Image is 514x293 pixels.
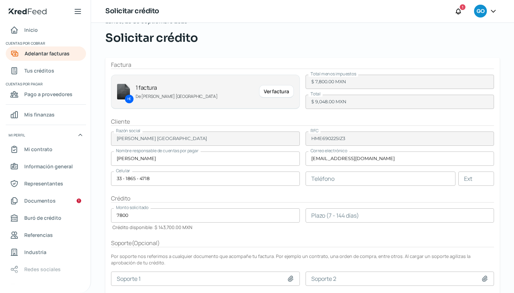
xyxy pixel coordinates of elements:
[111,194,494,203] div: Crédito
[477,7,484,16] span: GO
[6,81,85,87] span: Cuentas por pagar
[24,196,56,205] span: Documentos
[127,96,131,102] p: HE
[136,83,253,93] p: 1 factura
[111,253,494,266] div: Por soporte nos referimos a cualquier documento que acompañe tu factura. Por ejemplo un contrato,...
[24,265,61,274] span: Redes sociales
[24,25,38,34] span: Inicio
[24,90,72,99] span: Pago a proveedores
[25,49,70,58] span: Adelantar facturas
[116,168,130,174] span: Celular
[9,132,25,138] span: Mi perfil
[111,61,494,69] div: Factura
[462,4,463,10] span: 1
[6,177,86,191] a: Representantes
[6,262,86,277] a: Redes sociales
[105,6,159,16] h1: Solicitar crédito
[259,85,293,98] div: Ver factura
[6,142,86,157] a: Mi contrato
[24,248,46,257] span: Industria
[116,148,198,154] span: Nombre responsable de cuentas por pagar
[6,211,86,225] a: Buró de crédito
[6,40,85,46] span: Cuentas por cobrar
[311,71,356,77] span: Total menos impuestos
[24,110,55,119] span: Mis finanzas
[116,128,140,134] span: Razón social
[24,213,61,222] span: Buró de crédito
[105,29,198,46] span: Solicitar crédito
[6,228,86,242] a: Referencias
[111,118,494,126] div: Cliente
[24,145,52,154] span: Mi contrato
[6,245,86,259] a: Industria
[111,223,192,230] div: Crédito disponible: $ 143,700.00 MXN
[311,148,347,154] span: Correo electrónico
[6,64,86,78] a: Tus créditos
[24,162,73,171] span: Información general
[6,108,86,122] a: Mis finanzas
[24,230,53,239] span: Referencias
[132,239,160,247] span: ( Opcional )
[6,194,86,208] a: Documentos
[311,128,318,134] span: RFC
[116,204,148,210] span: Monto solicitado
[24,66,54,75] span: Tus créditos
[117,84,130,100] img: invoice-icon
[136,93,253,100] p: De [PERSON_NAME] [GEOGRAPHIC_DATA]
[6,23,86,37] a: Inicio
[111,239,494,247] div: Soporte
[6,159,86,174] a: Información general
[24,282,46,291] span: Colateral
[6,87,86,101] a: Pago a proveedores
[6,46,86,61] a: Adelantar facturas
[24,179,63,188] span: Representantes
[311,91,321,97] span: Total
